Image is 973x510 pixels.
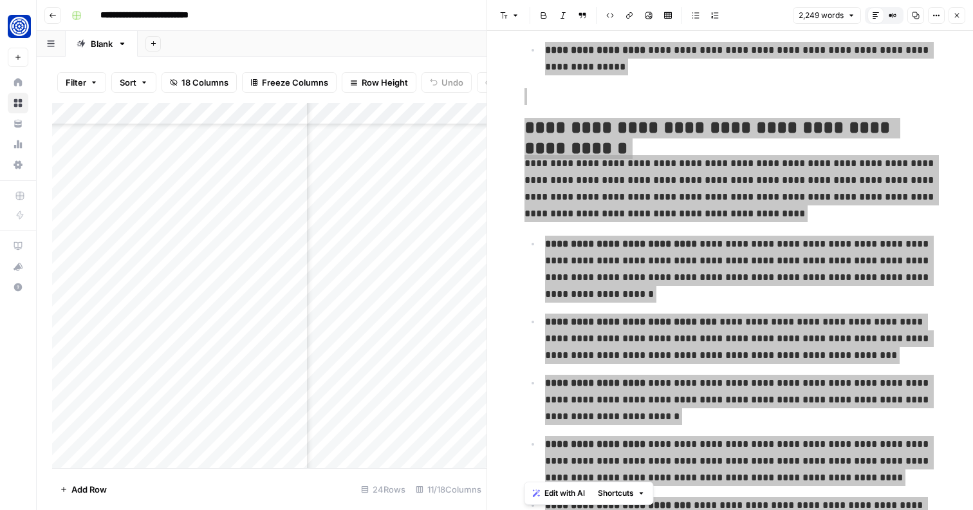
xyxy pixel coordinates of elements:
[111,72,156,93] button: Sort
[52,479,115,500] button: Add Row
[8,277,28,297] button: Help + Support
[356,479,411,500] div: 24 Rows
[242,72,337,93] button: Freeze Columns
[91,37,113,50] div: Blank
[8,93,28,113] a: Browse
[8,72,28,93] a: Home
[120,76,136,89] span: Sort
[8,113,28,134] a: Your Data
[362,76,408,89] span: Row Height
[66,31,138,57] a: Blank
[528,485,590,502] button: Edit with AI
[544,487,585,499] span: Edit with AI
[422,72,472,93] button: Undo
[71,483,107,496] span: Add Row
[8,10,28,42] button: Workspace: Fundwell
[66,76,86,89] span: Filter
[8,134,28,155] a: Usage
[411,479,486,500] div: 11/18 Columns
[8,256,28,277] button: What's new?
[598,487,634,499] span: Shortcuts
[342,72,416,93] button: Row Height
[8,257,28,276] div: What's new?
[8,15,31,38] img: Fundwell Logo
[593,485,651,502] button: Shortcuts
[262,76,328,89] span: Freeze Columns
[181,76,228,89] span: 18 Columns
[8,236,28,256] a: AirOps Academy
[162,72,237,93] button: 18 Columns
[57,72,106,93] button: Filter
[8,155,28,175] a: Settings
[799,10,844,21] span: 2,249 words
[441,76,463,89] span: Undo
[793,7,861,24] button: 2,249 words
